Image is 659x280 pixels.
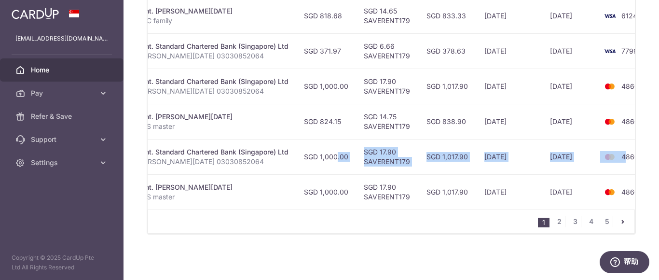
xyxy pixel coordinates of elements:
span: 4860 [621,153,639,161]
td: [DATE] [542,139,597,174]
iframe: 打开一个小组件，您可以在其中找到更多信息 [599,251,649,275]
a: 5 [601,216,613,227]
td: [DATE] [477,174,542,210]
td: SGD 14.75 SAVERENT179 [356,104,419,139]
span: 4860 [621,117,639,126]
span: 6124 [621,12,637,20]
td: SGD 1,000.00 [296,174,356,210]
img: CardUp [12,8,59,19]
div: Rent. Standard Chartered Bank (Singapore) Ltd [137,42,288,51]
td: SGD 1,017.90 [419,139,477,174]
a: 2 [553,216,565,227]
td: SGD 1,017.90 [419,174,477,210]
td: [DATE] [477,69,542,104]
div: Rent. Standard Chartered Bank (Singapore) Ltd [137,147,288,157]
td: SGD 371.97 [296,33,356,69]
td: [DATE] [542,33,597,69]
img: Bank Card [600,81,619,92]
p: DCS master [137,122,288,131]
img: Bank Card [600,186,619,198]
td: SGD 17.90 SAVERENT179 [356,69,419,104]
td: [DATE] [477,104,542,139]
td: [DATE] [542,104,597,139]
td: SGD 17.90 SAVERENT179 [356,139,419,174]
td: SGD 824.15 [296,104,356,139]
td: SGD 17.90 SAVERENT179 [356,174,419,210]
td: [DATE] [542,69,597,104]
span: 4860 [621,82,639,90]
a: 4 [585,216,597,227]
td: SGD 6.66 SAVERENT179 [356,33,419,69]
span: 7799 [621,47,638,55]
nav: pager [538,210,634,233]
img: Bank Card [600,10,619,22]
div: Rent. [PERSON_NAME][DATE] [137,182,288,192]
span: Pay [31,88,95,98]
p: DCS master [137,192,288,202]
span: Settings [31,158,95,168]
div: Rent. [PERSON_NAME][DATE] [137,112,288,122]
img: Bank Card [600,151,619,163]
li: 1 [538,218,549,227]
td: SGD 1,000.00 [296,69,356,104]
div: Rent. Standard Chartered Bank (Singapore) Ltd [137,77,288,86]
td: SGD 378.63 [419,33,477,69]
p: [PERSON_NAME][DATE] 03030852064 [137,86,288,96]
td: SGD 838.90 [419,104,477,139]
a: 3 [569,216,581,227]
td: [DATE] [542,174,597,210]
p: [PERSON_NAME][DATE] 03030852064 [137,51,288,61]
p: [EMAIL_ADDRESS][DOMAIN_NAME] [15,34,108,43]
td: [DATE] [477,33,542,69]
td: [DATE] [477,139,542,174]
img: Bank Card [600,116,619,127]
span: 4860 [621,188,639,196]
span: Refer & Save [31,112,95,121]
td: SGD 1,017.90 [419,69,477,104]
td: SGD 1,000.00 [296,139,356,174]
div: Rent. [PERSON_NAME][DATE] [137,6,288,16]
span: Home [31,65,95,75]
p: BOC family [137,16,288,26]
span: Support [31,135,95,144]
p: [PERSON_NAME][DATE] 03030852064 [137,157,288,167]
img: Bank Card [600,45,619,57]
